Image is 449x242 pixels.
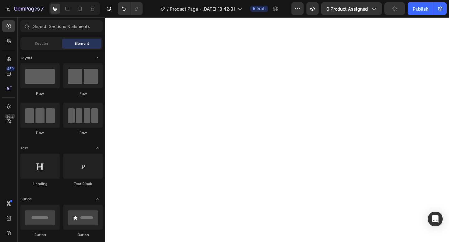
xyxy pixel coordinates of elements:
[20,55,32,61] span: Layout
[256,6,266,12] span: Draft
[167,6,169,12] span: /
[413,6,428,12] div: Publish
[20,196,32,202] span: Button
[20,91,60,96] div: Row
[5,114,15,119] div: Beta
[20,181,60,187] div: Heading
[118,2,143,15] div: Undo/Redo
[408,2,434,15] button: Publish
[321,2,382,15] button: 0 product assigned
[2,2,46,15] button: 7
[93,53,103,63] span: Toggle open
[20,145,28,151] span: Text
[35,41,48,46] span: Section
[63,181,103,187] div: Text Block
[63,91,103,96] div: Row
[170,6,235,12] span: Product Page - [DATE] 18:42:31
[6,66,15,71] div: 450
[93,143,103,153] span: Toggle open
[63,232,103,238] div: Button
[20,130,60,136] div: Row
[93,194,103,204] span: Toggle open
[428,212,443,226] div: Open Intercom Messenger
[20,20,103,32] input: Search Sections & Elements
[63,130,103,136] div: Row
[326,6,368,12] span: 0 product assigned
[75,41,89,46] span: Element
[105,17,449,242] iframe: Design area
[41,5,44,12] p: 7
[20,232,60,238] div: Button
